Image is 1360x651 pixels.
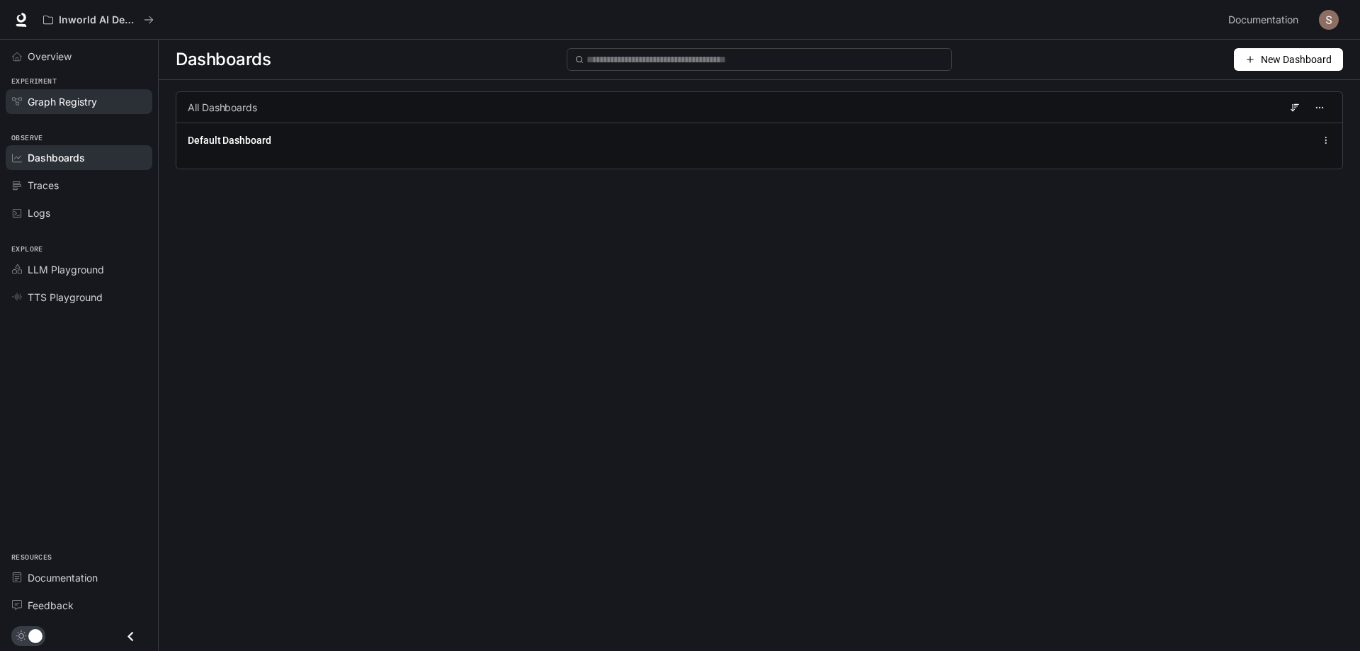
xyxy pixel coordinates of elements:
a: Default Dashboard [188,133,271,147]
span: Documentation [28,570,98,585]
span: Traces [28,178,59,193]
span: Dark mode toggle [28,628,42,643]
span: Dashboards [28,150,85,165]
span: All Dashboards [188,101,257,115]
button: User avatar [1315,6,1343,34]
span: Feedback [28,598,74,613]
span: Graph Registry [28,94,97,109]
span: LLM Playground [28,262,104,277]
button: New Dashboard [1234,48,1343,71]
span: Dashboards [176,45,271,74]
button: All workspaces [37,6,160,34]
span: Overview [28,49,72,64]
a: LLM Playground [6,257,152,282]
button: Close drawer [115,622,147,651]
img: User avatar [1319,10,1339,30]
span: Documentation [1228,11,1298,29]
a: Graph Registry [6,89,152,114]
a: TTS Playground [6,285,152,310]
p: Inworld AI Demos [59,14,138,26]
a: Dashboards [6,145,152,170]
a: Documentation [6,565,152,590]
a: Overview [6,44,152,69]
span: TTS Playground [28,290,103,305]
a: Traces [6,173,152,198]
a: Documentation [1223,6,1309,34]
span: Logs [28,205,50,220]
a: Feedback [6,593,152,618]
a: Logs [6,200,152,225]
span: New Dashboard [1261,52,1332,67]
